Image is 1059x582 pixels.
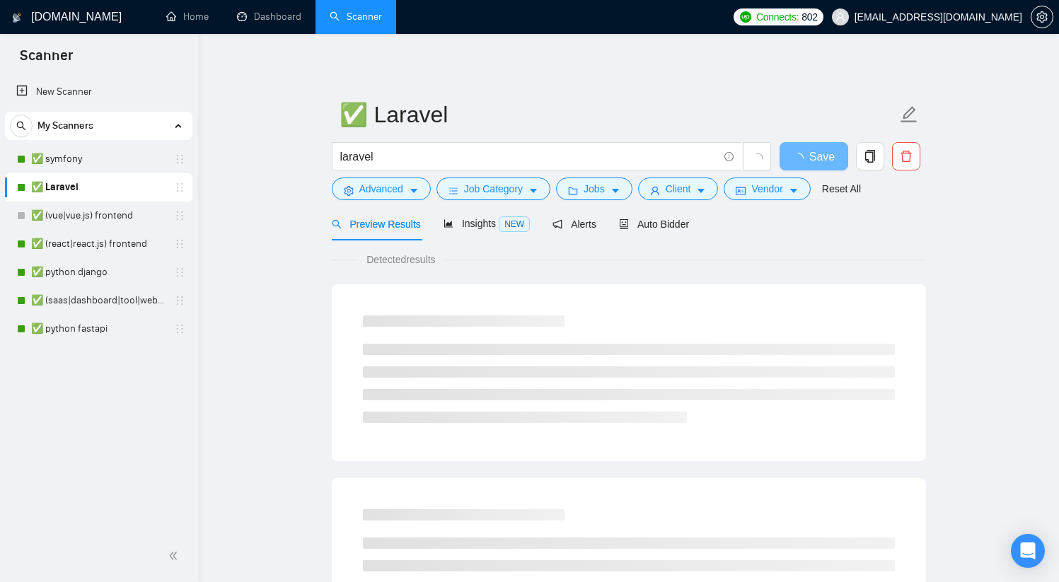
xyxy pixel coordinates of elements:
[330,11,382,23] a: searchScanner
[610,185,620,196] span: caret-down
[31,230,166,258] a: ✅ (react|react.js) frontend
[1031,11,1053,23] a: setting
[174,153,185,165] span: holder
[174,295,185,306] span: holder
[552,219,562,229] span: notification
[792,153,809,164] span: loading
[344,185,354,196] span: setting
[174,182,185,193] span: holder
[900,105,918,124] span: edit
[8,45,84,75] span: Scanner
[174,267,185,278] span: holder
[436,177,550,200] button: barsJob Categorycaret-down
[751,181,782,197] span: Vendor
[892,142,920,170] button: delete
[31,202,166,230] a: ✅ (vue|vue.js) frontend
[10,115,33,137] button: search
[809,148,835,165] span: Save
[822,181,861,197] a: Reset All
[552,219,596,230] span: Alerts
[444,219,453,228] span: area-chart
[736,185,746,196] span: idcard
[638,177,719,200] button: userClientcaret-down
[166,11,209,23] a: homeHome
[528,185,538,196] span: caret-down
[751,153,763,165] span: loading
[237,11,301,23] a: dashboardDashboard
[174,210,185,221] span: holder
[340,148,718,165] input: Search Freelance Jobs...
[619,219,689,230] span: Auto Bidder
[650,185,660,196] span: user
[780,142,848,170] button: Save
[724,152,734,161] span: info-circle
[12,6,22,29] img: logo
[31,286,166,315] a: ✅ (saas|dashboard|tool|web app|platform) ai developer
[332,219,421,230] span: Preview Results
[37,112,93,140] span: My Scanners
[789,185,799,196] span: caret-down
[31,258,166,286] a: ✅ python django
[619,219,629,229] span: robot
[584,181,605,197] span: Jobs
[449,185,458,196] span: bars
[340,97,897,132] input: Scanner name...
[5,78,192,106] li: New Scanner
[556,177,632,200] button: folderJobscaret-down
[359,181,403,197] span: Advanced
[11,121,32,131] span: search
[835,12,845,22] span: user
[666,181,691,197] span: Client
[31,315,166,343] a: ✅ python fastapi
[16,78,181,106] a: New Scanner
[444,218,530,229] span: Insights
[740,11,751,23] img: upwork-logo.png
[409,185,419,196] span: caret-down
[696,185,706,196] span: caret-down
[856,142,884,170] button: copy
[5,112,192,343] li: My Scanners
[893,150,920,163] span: delete
[568,185,578,196] span: folder
[857,150,884,163] span: copy
[332,219,342,229] span: search
[332,177,431,200] button: settingAdvancedcaret-down
[499,216,530,232] span: NEW
[174,323,185,334] span: holder
[724,177,810,200] button: idcardVendorcaret-down
[174,238,185,250] span: holder
[1031,6,1053,28] button: setting
[31,173,166,202] a: ✅ Laravel
[756,9,799,25] span: Connects:
[464,181,523,197] span: Job Category
[802,9,817,25] span: 802
[357,252,445,267] span: Detected results
[31,145,166,173] a: ✅ symfony
[168,549,183,563] span: double-left
[1011,534,1045,568] div: Open Intercom Messenger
